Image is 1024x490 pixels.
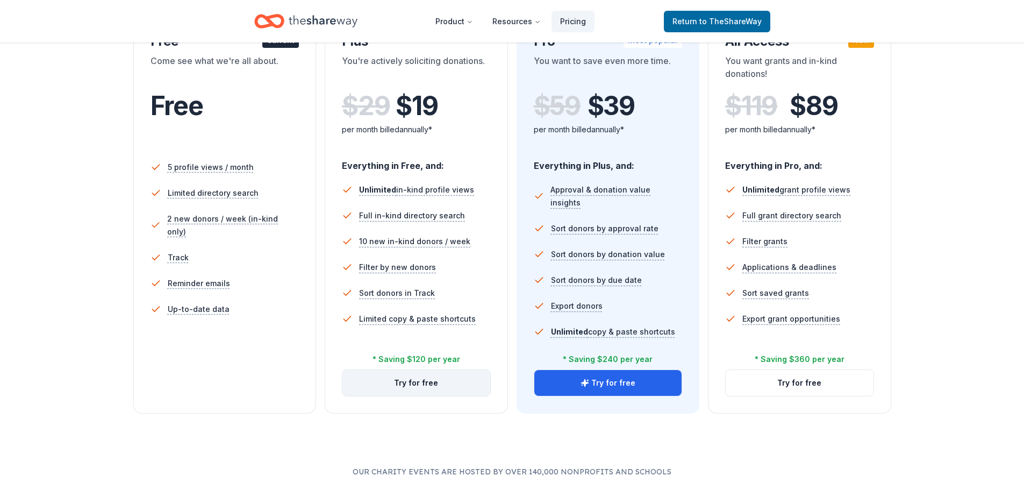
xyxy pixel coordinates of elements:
a: Pricing [552,11,595,32]
div: per month billed annually* [534,123,683,136]
span: Return [672,15,762,28]
span: Unlimited [742,185,779,194]
span: $ 89 [790,91,837,121]
div: per month billed annually* [342,123,491,136]
a: Returnto TheShareWay [664,11,770,32]
div: Come see what we're all about. [151,54,299,84]
span: Sort donors in Track [359,287,435,300]
span: copy & paste shortcuts [551,327,675,336]
span: 5 profile views / month [168,161,254,174]
span: Filter by new donors [359,261,436,274]
button: Product [427,11,482,32]
span: Export donors [551,300,603,313]
span: Unlimited [551,327,588,336]
span: Sort donors by approval rate [551,222,658,235]
div: Everything in Free, and: [342,150,491,173]
span: Up-to-date data [168,303,230,316]
span: Limited directory search [168,187,259,200]
span: Applications & deadlines [742,261,836,274]
span: $ 19 [396,91,438,121]
span: Sort donors by due date [551,274,642,287]
span: Reminder emails [168,277,230,290]
a: Home [254,9,357,34]
div: * Saving $120 per year [373,353,460,366]
span: Limited copy & paste shortcuts [359,313,476,325]
span: 10 new in-kind donors / week [359,235,470,248]
span: in-kind profile views [359,185,474,194]
span: Full in-kind directory search [359,209,465,222]
div: * Saving $240 per year [563,353,653,366]
span: Sort donors by donation value [551,248,665,261]
span: Sort saved grants [742,287,809,300]
button: Resources [484,11,549,32]
button: Try for free [726,370,873,396]
span: Track [168,251,189,264]
button: Try for free [534,370,682,396]
span: Filter grants [742,235,787,248]
div: You want grants and in-kind donations! [725,54,874,84]
span: $ 39 [588,91,635,121]
span: Full grant directory search [742,209,841,222]
span: 2 new donors / week (in-kind only) [167,212,299,238]
span: Export grant opportunities [742,313,840,325]
div: You're actively soliciting donations. [342,54,491,84]
span: grant profile views [742,185,850,194]
div: per month billed annually* [725,123,874,136]
div: You want to save even more time. [534,54,683,84]
span: Unlimited [359,185,396,194]
div: * Saving $360 per year [755,353,844,366]
span: Free [151,90,203,122]
button: Try for free [342,370,490,396]
span: to TheShareWay [699,17,762,26]
span: Approval & donation value insights [550,183,682,209]
div: Everything in Plus, and: [534,150,683,173]
p: Our charity events are hosted by over 140,000 nonprofits and schools [43,465,981,478]
div: Everything in Pro, and: [725,150,874,173]
nav: Main [427,9,595,34]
